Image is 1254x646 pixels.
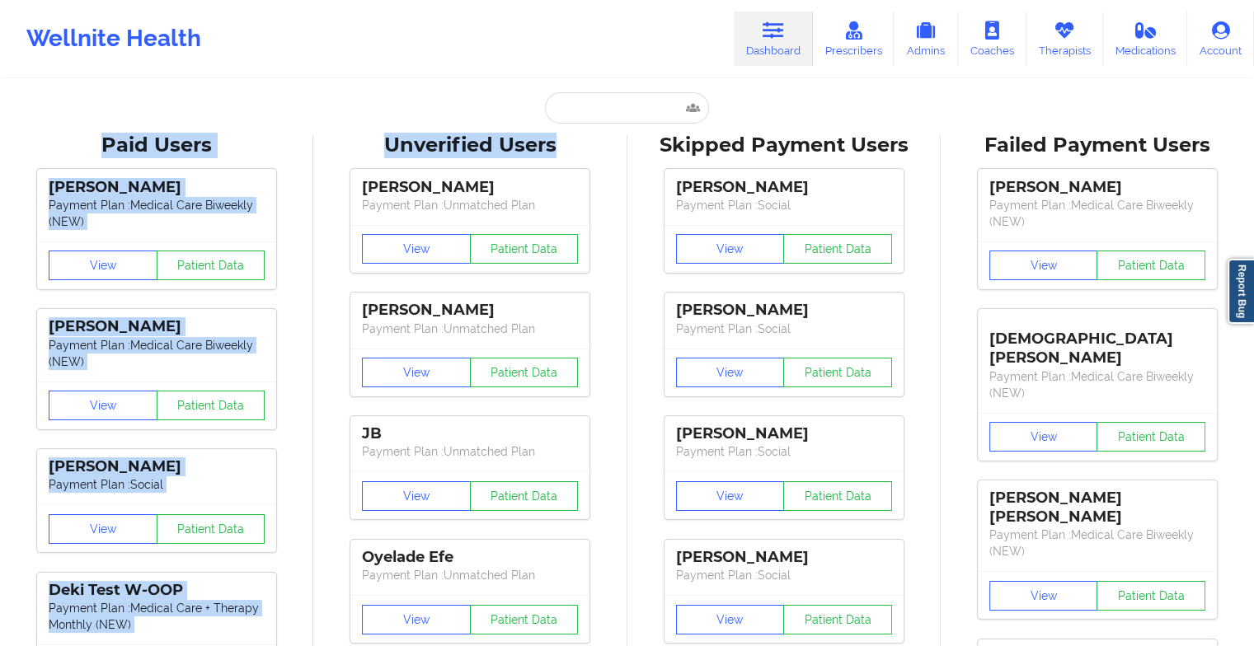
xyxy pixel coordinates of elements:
button: View [989,250,1098,280]
button: Patient Data [157,514,265,544]
button: View [989,422,1098,452]
div: [PERSON_NAME] [49,457,265,476]
a: Therapists [1026,12,1103,66]
button: View [49,514,157,544]
div: Deki Test W-OOP [49,581,265,600]
div: [PERSON_NAME] [362,301,578,320]
div: [PERSON_NAME] [676,301,892,320]
button: View [362,481,471,511]
p: Payment Plan : Medical Care Biweekly (NEW) [989,527,1205,559]
button: View [676,481,785,511]
p: Payment Plan : Unmatched Plan [362,197,578,213]
p: Payment Plan : Medical Care Biweekly (NEW) [989,368,1205,401]
button: Patient Data [470,358,579,387]
p: Payment Plan : Social [49,476,265,493]
button: Patient Data [1097,581,1205,611]
button: View [676,358,785,387]
button: Patient Data [157,391,265,420]
div: [PERSON_NAME] [676,178,892,197]
button: Patient Data [1097,422,1205,452]
p: Payment Plan : Unmatched Plan [362,567,578,583]
button: View [362,358,471,387]
p: Payment Plan : Social [676,443,892,460]
p: Payment Plan : Medical Care + Therapy Monthly (NEW) [49,600,265,633]
a: Report Bug [1228,259,1254,324]
button: Patient Data [783,358,892,387]
p: Payment Plan : Unmatched Plan [362,321,578,337]
button: Patient Data [783,605,892,634]
button: View [362,234,471,264]
div: [DEMOGRAPHIC_DATA][PERSON_NAME] [989,317,1205,367]
button: Patient Data [470,481,579,511]
div: Skipped Payment Users [639,133,929,158]
button: View [676,234,785,264]
div: Unverified Users [325,133,615,158]
div: JB [362,424,578,443]
button: Patient Data [1097,250,1205,280]
p: Payment Plan : Social [676,197,892,213]
a: Medications [1103,12,1188,66]
button: Patient Data [470,234,579,264]
button: View [676,605,785,634]
div: Oyelade Efe [362,548,578,567]
div: [PERSON_NAME] [49,178,265,197]
button: View [49,250,157,280]
p: Payment Plan : Social [676,321,892,337]
div: Paid Users [12,133,302,158]
button: Patient Data [783,234,892,264]
p: Payment Plan : Medical Care Biweekly (NEW) [989,197,1205,230]
div: [PERSON_NAME] [676,548,892,567]
button: View [362,605,471,634]
a: Coaches [958,12,1026,66]
a: Account [1187,12,1254,66]
a: Dashboard [734,12,813,66]
p: Payment Plan : Medical Care Biweekly (NEW) [49,197,265,230]
a: Admins [894,12,958,66]
a: Prescribers [813,12,895,66]
div: [PERSON_NAME] [989,178,1205,197]
p: Payment Plan : Medical Care Biweekly (NEW) [49,337,265,370]
button: View [989,581,1098,611]
div: [PERSON_NAME] [49,317,265,336]
button: Patient Data [783,481,892,511]
p: Payment Plan : Unmatched Plan [362,443,578,460]
div: [PERSON_NAME] [362,178,578,197]
button: Patient Data [470,605,579,634]
button: Patient Data [157,250,265,280]
div: [PERSON_NAME] [PERSON_NAME] [989,489,1205,527]
div: [PERSON_NAME] [676,424,892,443]
p: Payment Plan : Social [676,567,892,583]
button: View [49,391,157,420]
div: Failed Payment Users [952,133,1242,158]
